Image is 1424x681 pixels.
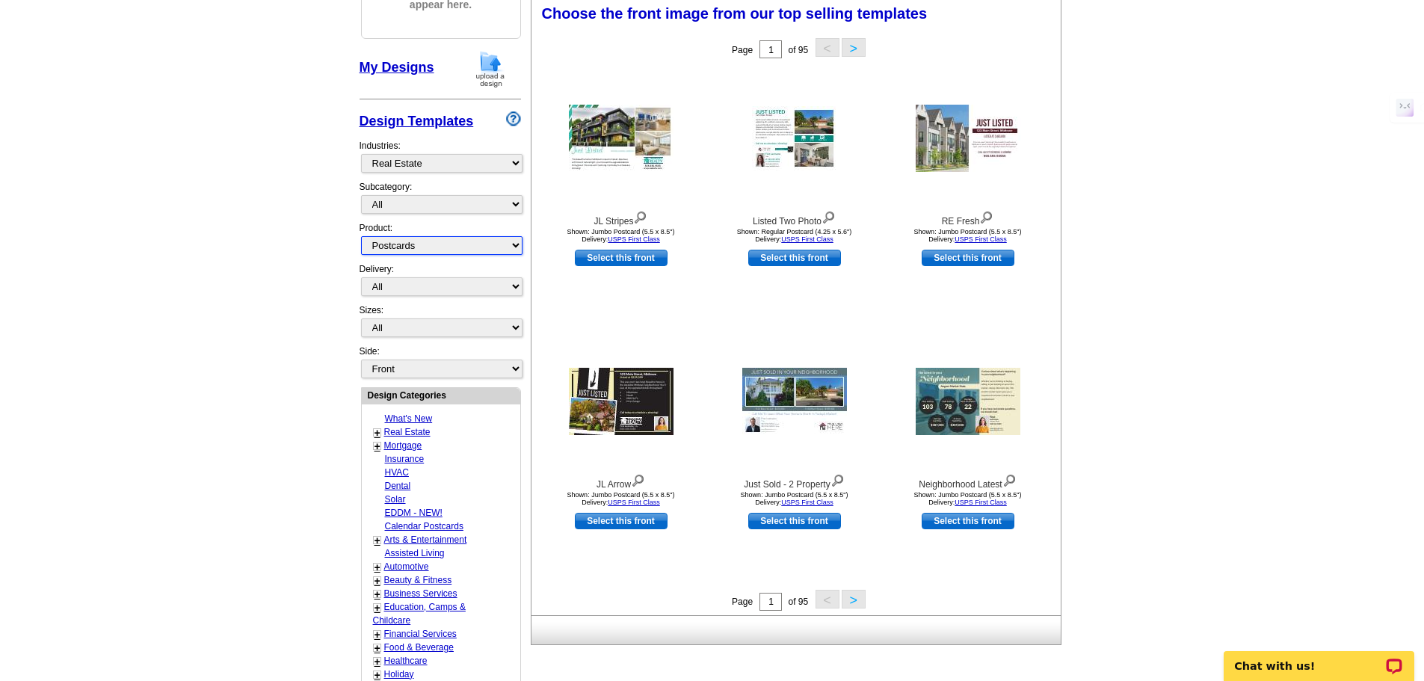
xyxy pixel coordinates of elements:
[539,228,703,243] div: Shown: Jumbo Postcard (5.5 x 8.5") Delivery:
[742,368,847,435] img: Just Sold - 2 Property
[781,499,833,506] a: USPS First Class
[955,235,1007,243] a: USPS First Class
[916,105,1020,172] img: RE Fresh
[748,513,841,529] a: use this design
[539,208,703,228] div: JL Stripes
[360,60,434,75] a: My Designs
[375,669,380,681] a: +
[732,597,753,607] span: Page
[384,669,414,680] a: Holiday
[360,180,521,221] div: Subcategory:
[886,228,1050,243] div: Shown: Jumbo Postcard (5.5 x 8.5") Delivery:
[375,642,380,654] a: +
[842,38,866,57] button: >
[712,228,877,243] div: Shown: Regular Postcard (4.25 x 5.6") Delivery:
[842,590,866,608] button: >
[569,105,674,172] img: JL Stripes
[384,642,454,653] a: Food & Beverage
[922,250,1014,266] a: use this design
[539,471,703,491] div: JL Arrow
[732,45,753,55] span: Page
[384,440,422,451] a: Mortgage
[385,481,411,491] a: Dental
[360,221,521,262] div: Product:
[385,467,409,478] a: HVAC
[384,534,467,545] a: Arts & Entertainment
[1002,471,1017,487] img: view design details
[373,602,466,626] a: Education, Camps & Childcare
[375,427,380,439] a: +
[385,548,445,558] a: Assisted Living
[384,427,431,437] a: Real Estate
[569,368,674,435] img: JL Arrow
[886,471,1050,491] div: Neighborhood Latest
[781,235,833,243] a: USPS First Class
[375,534,380,546] a: +
[886,208,1050,228] div: RE Fresh
[375,629,380,641] a: +
[375,440,380,452] a: +
[816,590,839,608] button: <
[360,303,521,345] div: Sizes:
[712,208,877,228] div: Listed Two Photo
[608,499,660,506] a: USPS First Class
[712,491,877,506] div: Shown: Jumbo Postcard (5.5 x 8.5") Delivery:
[955,499,1007,506] a: USPS First Class
[631,471,645,487] img: view design details
[384,629,457,639] a: Financial Services
[816,38,839,57] button: <
[375,588,380,600] a: +
[471,50,510,88] img: upload-design
[375,575,380,587] a: +
[385,494,406,505] a: Solar
[385,454,425,464] a: Insurance
[916,368,1020,435] img: Neighborhood Latest
[575,513,668,529] a: use this design
[608,235,660,243] a: USPS First Class
[633,208,647,224] img: view design details
[385,508,443,518] a: EDDM - NEW!
[788,45,808,55] span: of 95
[385,521,463,531] a: Calendar Postcards
[575,250,668,266] a: use this design
[542,5,928,22] span: Choose the front image from our top selling templates
[384,656,428,666] a: Healthcare
[362,388,520,402] div: Design Categories
[830,471,845,487] img: view design details
[1214,634,1424,681] iframe: LiveChat chat widget
[360,132,521,180] div: Industries:
[385,413,433,424] a: What's New
[375,561,380,573] a: +
[712,471,877,491] div: Just Sold - 2 Property
[539,491,703,506] div: Shown: Jumbo Postcard (5.5 x 8.5") Delivery:
[752,106,837,170] img: Listed Two Photo
[360,114,474,129] a: Design Templates
[375,602,380,614] a: +
[506,111,521,126] img: design-wizard-help-icon.png
[384,561,429,572] a: Automotive
[360,345,521,380] div: Side:
[788,597,808,607] span: of 95
[886,491,1050,506] div: Shown: Jumbo Postcard (5.5 x 8.5") Delivery:
[384,575,452,585] a: Beauty & Fitness
[360,262,521,303] div: Delivery:
[822,208,836,224] img: view design details
[384,588,457,599] a: Business Services
[979,208,993,224] img: view design details
[748,250,841,266] a: use this design
[922,513,1014,529] a: use this design
[375,656,380,668] a: +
